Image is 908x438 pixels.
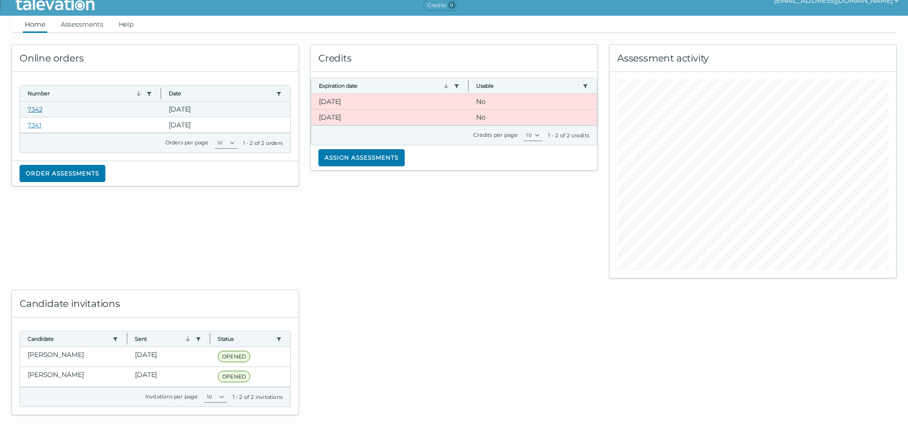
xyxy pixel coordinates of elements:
a: Home [23,16,47,33]
label: Orders per page [165,139,209,146]
button: Candidate [28,335,109,343]
span: OPENED [218,371,250,382]
clr-dg-cell: [DATE] [127,367,210,387]
button: Column resize handle [124,328,130,349]
button: Date [169,90,272,97]
clr-dg-cell: [DATE] [127,347,210,367]
button: Usable [476,82,579,90]
button: Column resize handle [465,75,471,96]
clr-dg-cell: [DATE] [161,102,290,117]
span: 0 [448,1,456,9]
button: Column resize handle [158,83,164,103]
button: Sent [135,335,192,343]
label: Invitations per page [145,393,198,400]
span: OPENED [218,351,250,362]
clr-dg-cell: [DATE] [161,117,290,132]
a: 7342 [28,105,42,113]
div: 1 - 2 of 2 invitations [233,393,283,401]
button: Column resize handle [207,328,213,349]
clr-dg-cell: No [469,94,597,109]
div: Assessment activity [610,45,896,72]
button: Status [218,335,272,343]
div: Credits [311,45,597,72]
div: Candidate invitations [12,290,298,317]
button: Order assessments [20,165,105,182]
button: Assign assessments [318,149,405,166]
clr-dg-cell: [PERSON_NAME] [20,347,127,367]
div: Online orders [12,45,298,72]
a: Help [117,16,136,33]
div: 1 - 2 of 2 credits [548,132,589,139]
a: 7341 [28,121,41,129]
clr-dg-cell: No [469,110,597,125]
clr-dg-cell: [PERSON_NAME] [20,367,127,387]
label: Credits per page [473,132,518,138]
clr-dg-cell: [DATE] [311,110,469,125]
button: Number [28,90,143,97]
div: 1 - 2 of 2 orders [243,139,283,147]
button: Expiration date [319,82,450,90]
a: Assessments [59,16,105,33]
clr-dg-cell: [DATE] [311,94,469,109]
